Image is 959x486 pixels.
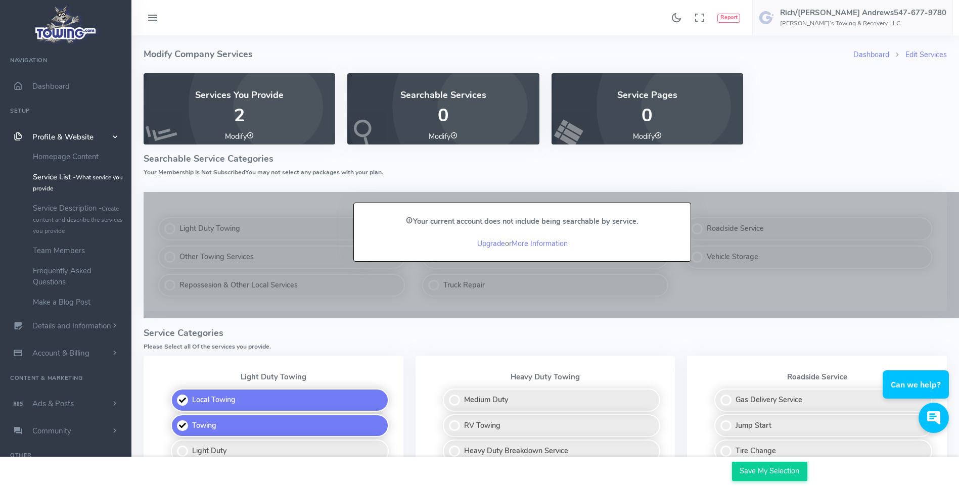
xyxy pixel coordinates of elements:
a: Service List -What service you provide [25,167,131,198]
label: Heavy Duty Breakdown Service [443,440,661,463]
a: Modify [225,131,254,141]
span: You may not select any packages with your plan. [245,168,383,176]
span: Dashboard [32,81,70,91]
span: Account & Billing [32,348,89,358]
a: Frequently Asked Questions [25,261,131,292]
small: Create content and describe the services you provide [33,205,123,235]
p: Light Duty Towing [156,373,391,381]
span: Profile & Website [32,132,94,142]
p: 0 [564,106,731,126]
button: Report [717,14,740,23]
a: More Information [512,238,568,249]
strong: Your current account does not include being searchable by service. [406,216,638,226]
h4: Service Pages [564,90,731,101]
a: Team Members [25,240,131,261]
h6: Your Membership Is Not Subscribed [144,169,947,176]
h6: [PERSON_NAME]'s Towing & Recovery LLC [780,20,946,27]
label: Light Duty [171,440,389,463]
a: Modify [429,131,458,141]
a: Make a Blog Post [25,292,131,312]
span: Community [32,426,71,436]
label: Gas Delivery Service [714,388,932,412]
a: Homepage Content [25,147,131,167]
label: Local Towing [171,388,389,412]
h5: Rich/[PERSON_NAME] Andrews547-677-9780 [780,9,946,17]
a: Modify [633,131,662,141]
div: or [354,203,691,261]
h6: Please Select all Of the services you provide. [144,344,947,350]
span: Ads & Posts [32,399,74,409]
label: Jump Start [714,414,932,438]
p: Heavy Duty Towing [428,373,663,381]
a: Upgrade [477,238,505,249]
h4: Services You Provide [156,90,323,101]
h4: Modify Company Services [144,35,853,73]
p: Roadside Service [699,373,935,381]
h4: Searchable Service Categories [144,154,947,164]
span: Details and Information [32,321,111,331]
a: Dashboard [853,50,889,60]
a: Service Description -Create content and describe the services you provide [25,198,131,240]
span: 0 [438,103,449,128]
a: Edit Services [905,50,947,60]
iframe: Conversations [876,343,959,443]
label: Tire Change [714,440,932,463]
h4: Searchable Services [359,90,527,101]
h4: Service Categories [144,328,947,338]
input: Save My Selection [732,462,807,481]
p: 2 [156,106,323,126]
img: user-image [759,10,775,26]
label: Towing [171,414,389,438]
label: Medium Duty [443,388,661,412]
small: What service you provide [33,173,123,192]
label: RV Towing [443,414,661,438]
img: logo [32,3,100,46]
